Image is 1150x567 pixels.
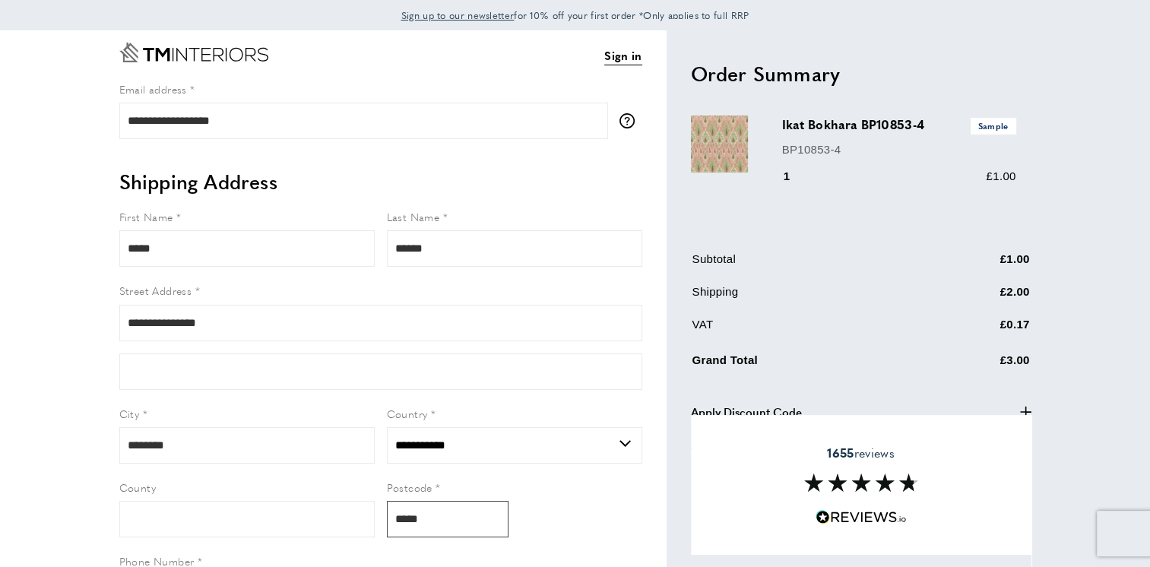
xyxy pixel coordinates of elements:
td: Subtotal [692,250,923,280]
span: Email address [119,81,187,97]
p: BP10853-4 [782,141,1016,159]
button: More information [619,113,642,128]
span: First Name [119,209,173,224]
span: County [119,480,156,495]
span: City [119,406,140,421]
div: 1 [782,167,812,185]
span: £1.00 [986,169,1015,182]
td: £1.00 [925,250,1030,280]
strong: 1655 [827,444,854,461]
td: £3.00 [925,348,1030,381]
td: VAT [692,315,923,345]
span: for 10% off your first order *Only applies to full RRP [401,8,749,22]
td: Shipping [692,283,923,312]
td: Grand Total [692,348,923,381]
span: reviews [827,445,894,461]
span: Sample [971,118,1016,134]
a: Sign up to our newsletter [401,8,515,23]
span: Sign up to our newsletter [401,8,515,22]
h2: Order Summary [691,60,1031,87]
span: Country [387,406,428,421]
td: £2.00 [925,283,1030,312]
span: Street Address [119,283,192,298]
span: Postcode [387,480,432,495]
a: Sign in [604,46,642,65]
td: £0.17 [925,315,1030,345]
img: Reviews section [804,474,918,492]
span: Apply Discount Code [691,403,802,421]
h3: Ikat Bokhara BP10853-4 [782,116,1016,134]
img: Reviews.io 5 stars [816,510,907,524]
h2: Shipping Address [119,168,642,195]
a: Go to Home page [119,43,268,62]
span: Last Name [387,209,440,224]
img: Ikat Bokhara BP10853-4 [691,116,748,173]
